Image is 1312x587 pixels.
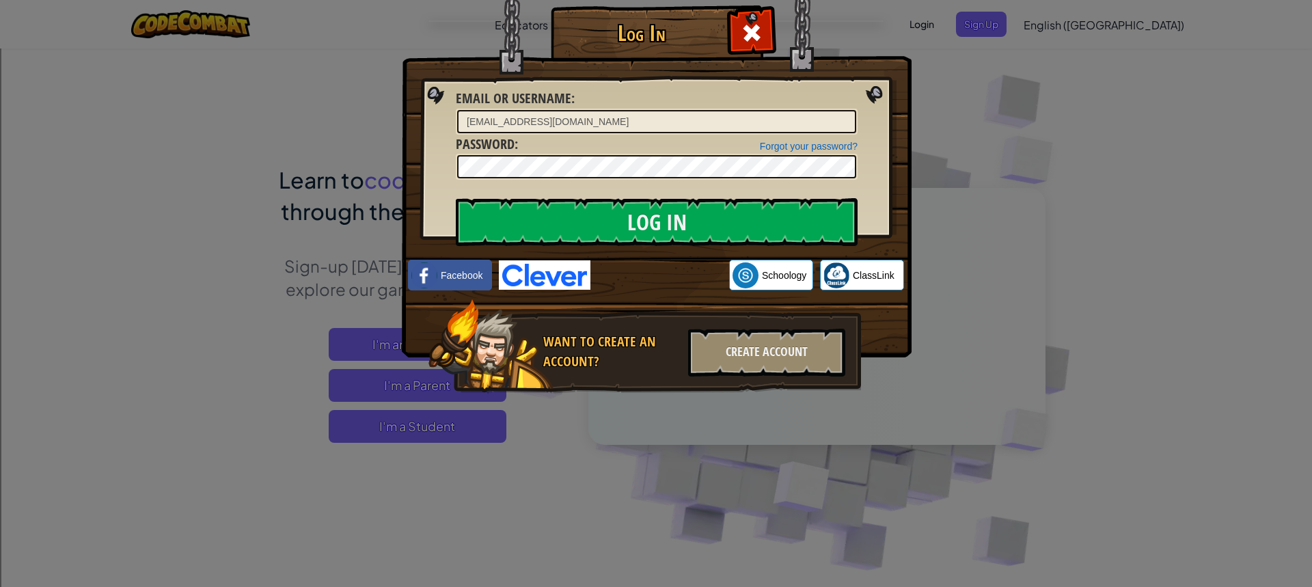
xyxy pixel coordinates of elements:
[5,67,1307,79] div: Sign out
[441,269,482,282] span: Facebook
[733,262,758,288] img: schoology.png
[5,30,1307,42] div: Move To ...
[688,329,845,377] div: Create Account
[411,262,437,288] img: facebook_small.png
[456,135,515,153] span: Password
[5,18,1307,30] div: Sort New > Old
[5,92,1307,104] div: Move To ...
[760,141,858,152] a: Forgot your password?
[823,262,849,288] img: classlink-logo-small.png
[543,332,680,371] div: Want to create an account?
[499,260,590,290] img: clever-logo-blue.png
[456,198,858,246] input: Log In
[554,21,728,45] h1: Log In
[5,55,1307,67] div: Options
[762,269,806,282] span: Schoology
[456,89,575,109] label: :
[590,260,729,290] iframe: Sign in with Google Button
[5,79,1307,92] div: Rename
[456,89,571,107] span: Email or Username
[5,5,1307,18] div: Sort A > Z
[853,269,894,282] span: ClassLink
[456,135,518,154] label: :
[5,42,1307,55] div: Delete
